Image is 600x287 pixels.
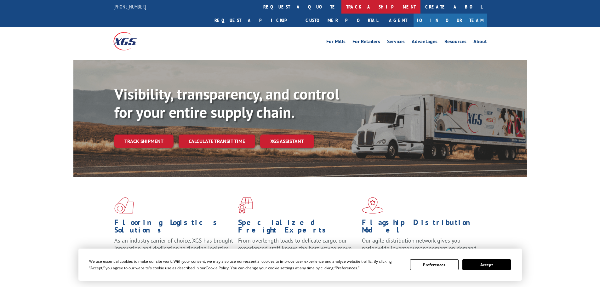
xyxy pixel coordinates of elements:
p: From overlength loads to delicate cargo, our experienced staff knows the best way to move your fr... [238,237,357,265]
b: Visibility, transparency, and control for your entire supply chain. [114,84,339,122]
a: XGS ASSISTANT [260,135,314,148]
a: Advantages [412,39,437,46]
span: Cookie Policy [206,265,229,271]
span: As an industry carrier of choice, XGS has brought innovation and dedication to flooring logistics... [114,237,233,259]
a: Join Our Team [414,14,487,27]
a: Services [387,39,405,46]
a: For Retailers [352,39,380,46]
div: Cookie Consent Prompt [78,249,522,281]
img: xgs-icon-total-supply-chain-intelligence-red [114,197,134,214]
a: Agent [383,14,414,27]
h1: Specialized Freight Experts [238,219,357,237]
a: Calculate transit time [179,135,255,148]
a: [PHONE_NUMBER] [113,3,146,10]
a: Track shipment [114,135,174,148]
div: We use essential cookies to make our site work. With your consent, we may also use non-essential ... [89,258,403,271]
button: Accept [462,259,511,270]
img: xgs-icon-flagship-distribution-model-red [362,197,384,214]
a: Customer Portal [301,14,383,27]
a: For Mills [326,39,346,46]
h1: Flooring Logistics Solutions [114,219,233,237]
a: Resources [444,39,466,46]
a: About [473,39,487,46]
a: Request a pickup [210,14,301,27]
span: Preferences [336,265,357,271]
span: Our agile distribution network gives you nationwide inventory management on demand. [362,237,478,252]
button: Preferences [410,259,459,270]
img: xgs-icon-focused-on-flooring-red [238,197,253,214]
h1: Flagship Distribution Model [362,219,481,237]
